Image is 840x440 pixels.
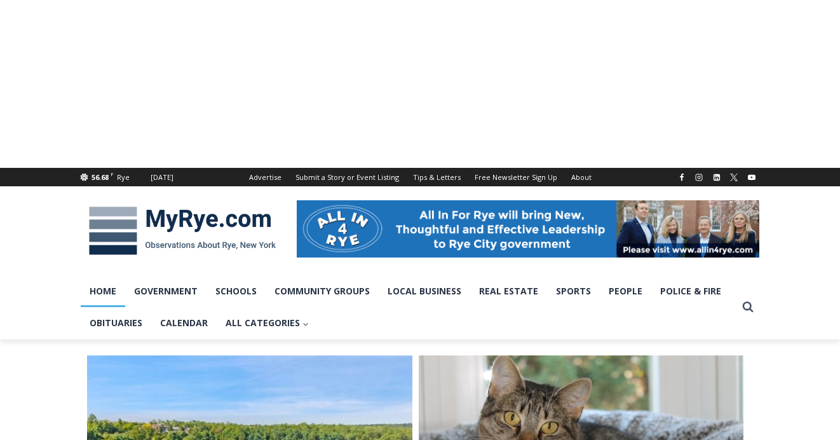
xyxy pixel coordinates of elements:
a: Tips & Letters [406,168,468,186]
a: Advertise [242,168,288,186]
span: All Categories [226,316,309,330]
a: YouTube [744,170,759,185]
a: Submit a Story or Event Listing [288,168,406,186]
button: View Search Form [736,296,759,319]
nav: Primary Navigation [81,275,736,340]
a: Police & Fire [651,275,730,307]
a: Facebook [674,170,689,185]
span: F [111,170,114,177]
a: Real Estate [470,275,547,307]
a: Obituaries [81,307,151,339]
a: Linkedin [709,170,724,185]
a: People [600,275,651,307]
a: Sports [547,275,600,307]
a: Free Newsletter Sign Up [468,168,564,186]
a: About [564,168,599,186]
a: All Categories [217,307,318,339]
a: Local Business [379,275,470,307]
span: 56.68 [91,172,109,182]
a: Schools [207,275,266,307]
nav: Secondary Navigation [242,168,599,186]
a: Community Groups [266,275,379,307]
div: [DATE] [151,172,173,183]
a: Instagram [691,170,707,185]
a: Government [125,275,207,307]
img: MyRye.com [81,198,284,264]
div: Rye [117,172,130,183]
a: Home [81,275,125,307]
a: X [726,170,742,185]
img: All in for Rye [297,200,759,258]
a: Calendar [151,307,217,339]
